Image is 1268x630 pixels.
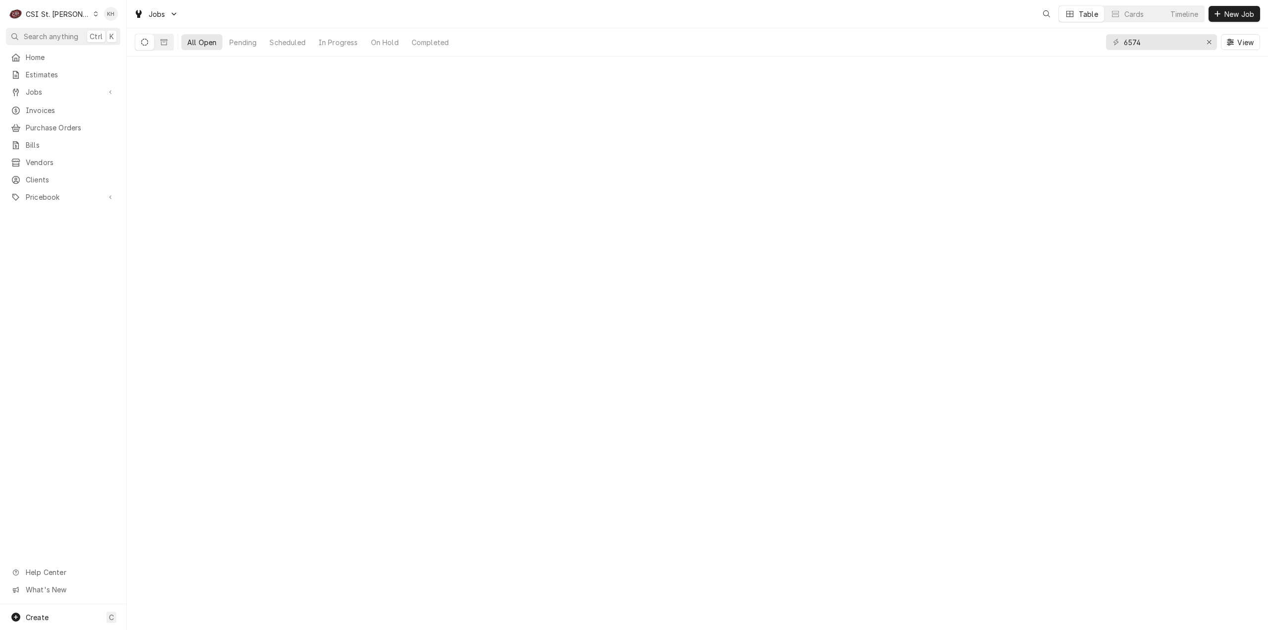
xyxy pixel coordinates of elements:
button: Open search [1039,6,1055,22]
a: Go to Pricebook [6,189,120,205]
a: Invoices [6,102,120,118]
div: Kelsey Hetlage's Avatar [104,7,118,21]
a: Go to Jobs [6,84,120,100]
a: Bills [6,137,120,153]
span: Ctrl [90,31,103,42]
button: Search anythingCtrlK [6,28,120,45]
span: Search anything [24,31,78,42]
div: Scheduled [269,37,305,48]
a: Go to What's New [6,581,120,598]
span: K [109,31,114,42]
div: All Open [187,37,216,48]
span: C [109,612,114,623]
span: Jobs [149,9,165,19]
div: In Progress [318,37,358,48]
span: Pricebook [26,192,101,202]
span: View [1235,37,1256,48]
div: On Hold [371,37,399,48]
span: Invoices [26,105,115,115]
a: Estimates [6,66,120,83]
div: Pending [229,37,257,48]
div: Timeline [1170,9,1198,19]
span: Purchase Orders [26,122,115,133]
div: KH [104,7,118,21]
a: Clients [6,172,120,188]
div: Cards [1124,9,1144,19]
a: Home [6,49,120,65]
span: Clients [26,174,115,185]
span: Create [26,613,49,622]
a: Vendors [6,154,120,171]
button: Erase input [1201,34,1217,50]
span: Jobs [26,87,101,97]
input: Keyword search [1124,34,1198,50]
div: CSI St. [PERSON_NAME] [26,9,90,19]
span: What's New [26,584,114,595]
span: Estimates [26,69,115,80]
span: Vendors [26,157,115,168]
div: C [9,7,23,21]
span: Bills [26,140,115,150]
div: Completed [412,37,449,48]
span: Home [26,52,115,62]
a: Go to Jobs [130,6,182,22]
span: Help Center [26,567,114,577]
button: View [1221,34,1260,50]
button: New Job [1209,6,1260,22]
div: Table [1079,9,1098,19]
span: New Job [1222,9,1256,19]
a: Go to Help Center [6,564,120,580]
a: Purchase Orders [6,119,120,136]
div: CSI St. Louis's Avatar [9,7,23,21]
